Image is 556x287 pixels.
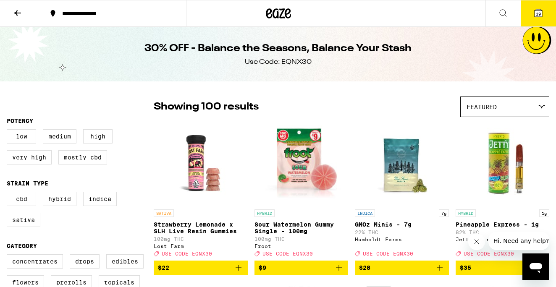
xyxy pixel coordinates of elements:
[355,230,449,235] p: 22% THC
[154,100,259,114] p: Showing 100 results
[7,129,36,143] label: Low
[7,180,48,187] legend: Strain Type
[456,261,550,275] button: Add to bag
[83,129,113,143] label: High
[58,150,107,164] label: Mostly CBD
[245,57,312,67] div: Use Code: EQNX30
[262,251,313,256] span: USE CODE EQNX30
[70,254,100,269] label: Drops
[360,121,444,205] img: Humboldt Farms - GMOz Minis - 7g
[467,104,497,110] span: Featured
[355,221,449,228] p: GMOz Minis - 7g
[43,129,76,143] label: Medium
[154,236,248,242] p: 100mg THC
[355,121,449,261] a: Open page for GMOz Minis - 7g from Humboldt Farms
[355,237,449,242] div: Humboldt Farms
[456,230,550,235] p: 82% THC
[7,192,36,206] label: CBD
[254,121,349,205] img: Froot - Sour Watermelon Gummy Single - 100mg
[254,261,349,275] button: Add to bag
[154,221,248,235] p: Strawberry Lemonade x SLH Live Resin Gummies
[460,121,544,205] img: Jetty Extracts - Pineapple Express - 1g
[7,150,52,164] label: Very High
[468,233,485,250] iframe: Close message
[439,209,449,217] p: 7g
[521,0,556,26] button: 19
[254,236,349,242] p: 100mg THC
[159,121,243,205] img: Lost Farm - Strawberry Lemonade x SLH Live Resin Gummies
[488,232,549,250] iframe: Message from company
[154,243,248,249] div: Lost Farm
[456,209,476,217] p: HYBRID
[536,11,541,16] span: 19
[259,264,266,271] span: $9
[7,117,33,124] legend: Potency
[254,209,275,217] p: HYBRID
[539,209,549,217] p: 1g
[355,261,449,275] button: Add to bag
[460,264,471,271] span: $35
[254,221,349,235] p: Sour Watermelon Gummy Single - 100mg
[363,251,413,256] span: USE CODE EQNX30
[83,192,117,206] label: Indica
[359,264,370,271] span: $28
[456,237,550,242] div: Jetty Extracts
[355,209,375,217] p: INDICA
[7,243,37,249] legend: Category
[43,192,76,206] label: Hybrid
[7,213,40,227] label: Sativa
[106,254,144,269] label: Edibles
[254,243,349,249] div: Froot
[254,121,349,261] a: Open page for Sour Watermelon Gummy Single - 100mg from Froot
[154,121,248,261] a: Open page for Strawberry Lemonade x SLH Live Resin Gummies from Lost Farm
[154,209,174,217] p: SATIVA
[464,251,514,256] span: USE CODE EQNX30
[522,253,549,280] iframe: Button to launch messaging window
[456,221,550,228] p: Pineapple Express - 1g
[456,121,550,261] a: Open page for Pineapple Express - 1g from Jetty Extracts
[7,254,63,269] label: Concentrates
[154,261,248,275] button: Add to bag
[162,251,212,256] span: USE CODE EQNX30
[144,42,412,56] h1: 30% OFF - Balance the Seasons, Balance Your Stash
[158,264,169,271] span: $22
